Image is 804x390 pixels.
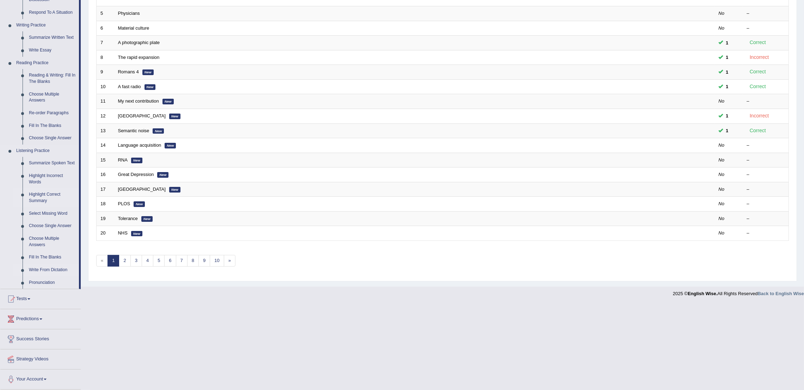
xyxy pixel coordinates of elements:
td: 8 [97,50,114,65]
div: Incorrect [747,112,772,120]
div: – [747,201,785,207]
span: You can still take this question [723,68,731,76]
em: New [134,201,145,207]
a: Choose Single Answer [26,132,79,145]
td: 10 [97,79,114,94]
em: No [719,157,725,163]
em: New [153,128,164,134]
a: Choose Multiple Answers [26,232,79,251]
td: 9 [97,65,114,80]
a: The rapid expansion [118,55,160,60]
span: You can still take this question [723,54,731,61]
div: Incorrect [747,53,772,61]
a: 5 [153,255,165,267]
em: New [162,99,174,104]
a: Fill In The Blanks [26,120,79,132]
div: Correct [747,38,769,47]
em: New [169,187,180,193]
a: Material culture [118,25,149,31]
a: A fast radio [118,84,141,89]
span: You can still take this question [723,39,731,47]
a: 9 [198,255,210,267]
td: 11 [97,94,114,109]
a: A photographic plate [118,40,160,45]
a: Summarize Spoken Text [26,157,79,170]
td: 12 [97,109,114,123]
a: Back to English Wise [758,291,804,296]
span: You can still take this question [723,127,731,134]
strong: English Wise. [688,291,717,296]
td: 14 [97,138,114,153]
em: No [719,11,725,16]
div: Correct [747,68,769,76]
a: PLOS [118,201,130,206]
div: Correct [747,83,769,91]
a: Highlight Correct Summary [26,188,79,207]
a: 1 [108,255,119,267]
a: Reading & Writing: Fill In The Blanks [26,69,79,88]
a: Write From Dictation [26,264,79,276]
div: – [747,157,785,164]
em: No [719,201,725,206]
div: Correct [747,127,769,135]
a: 8 [187,255,199,267]
td: 17 [97,182,114,197]
div: – [747,186,785,193]
em: New [165,143,176,148]
a: Great Depression [118,172,154,177]
div: – [747,142,785,149]
a: Romans 4 [118,69,139,74]
td: 6 [97,21,114,36]
a: Choose Single Answer [26,220,79,232]
a: Success Stories [0,329,81,347]
span: You can still take this question [723,112,731,120]
a: 7 [176,255,188,267]
a: Language acquisition [118,142,161,148]
em: No [719,98,725,104]
td: 13 [97,123,114,138]
a: Predictions [0,309,81,327]
a: [GEOGRAPHIC_DATA] [118,113,166,118]
em: New [141,216,153,222]
em: No [719,25,725,31]
em: No [719,142,725,148]
div: – [747,98,785,105]
a: 2 [119,255,130,267]
a: Summarize Written Text [26,31,79,44]
td: 18 [97,197,114,212]
td: 16 [97,167,114,182]
em: New [131,231,142,237]
a: Listening Practice [13,145,79,157]
td: 5 [97,6,114,21]
a: 10 [210,255,224,267]
div: – [747,171,785,178]
td: 15 [97,153,114,167]
a: Choose Multiple Answers [26,88,79,107]
em: New [142,69,154,75]
a: 3 [130,255,142,267]
span: « [96,255,108,267]
td: 19 [97,211,114,226]
a: Physicians [118,11,140,16]
em: New [169,114,180,119]
a: Write Essay [26,44,79,57]
em: No [719,230,725,236]
a: Select Missing Word [26,207,79,220]
a: Highlight Incorrect Words [26,170,79,188]
div: – [747,10,785,17]
em: No [719,187,725,192]
div: – [747,215,785,222]
td: 20 [97,226,114,241]
a: Reading Practice [13,57,79,69]
a: Re-order Paragraphs [26,107,79,120]
a: My next contribution [118,98,159,104]
div: 2025 © All Rights Reserved [673,287,804,297]
a: 4 [142,255,153,267]
div: – [747,25,785,32]
a: NHS [118,230,128,236]
a: RNA [118,157,128,163]
a: Fill In The Blanks [26,251,79,264]
a: Tolerance [118,216,138,221]
div: – [747,230,785,237]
